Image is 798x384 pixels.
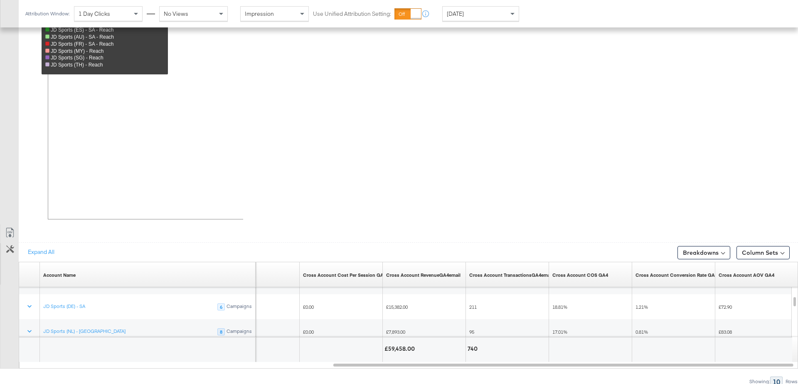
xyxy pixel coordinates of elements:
div: £59,458.00 [384,345,417,353]
div: 740 [468,345,480,353]
a: JD Sports (NL) - [GEOGRAPHIC_DATA] [43,328,126,335]
a: Your ad account name [43,272,76,278]
span: Impression [245,10,274,17]
a: Describe this metric [386,272,461,278]
span: £15,382.00 [386,304,408,310]
span: JD Sports (MY) - Reach [51,48,103,54]
span: JD Sports (SG) - Reach [51,55,103,61]
div: Campaigns [226,303,252,311]
span: 18.81% [552,304,567,310]
span: £0.00 [303,304,314,310]
div: Account Name [43,272,76,278]
span: 95 [469,329,474,335]
span: £83.08 [719,329,732,335]
button: Expand All [22,245,60,260]
a: Cross Account Conversion rate GA4 [635,272,717,278]
div: 8 [217,328,225,336]
a: Cross Account COS GA4 [552,272,608,278]
span: No Views [164,10,188,17]
div: Cross Account TransactionsGA4email [469,272,553,278]
a: Cross Account AOV GA4 [719,272,774,278]
span: JD Sports (TH) - Reach [51,62,103,68]
span: £72.90 [719,304,732,310]
span: 211 [469,304,477,310]
div: Campaigns [226,328,252,336]
span: 0.81% [635,329,648,335]
span: £7,893.00 [386,329,405,335]
button: Breakdowns [677,246,730,259]
span: £0.00 [303,329,314,335]
div: Cross Account RevenueGA4email [386,272,461,278]
span: JD Sports (AU) - SA - Reach [51,34,114,40]
span: 1.21% [635,304,648,310]
span: JD Sports (ES) - SA - Reach [51,27,113,33]
div: Attribution Window: [25,11,70,17]
a: Describe this metric [469,272,553,278]
span: [DATE] [447,10,464,17]
button: Column Sets [736,246,790,259]
span: 1 Day Clicks [79,10,110,17]
span: 17.01% [552,329,567,335]
div: 6 [217,303,225,311]
div: Cross Account Conversion Rate GA4 [635,272,717,278]
label: Use Unified Attribution Setting: [313,10,391,18]
a: Cross Account Cost Per Session GA4 [303,272,386,278]
a: JD Sports (DE) - SA [43,303,85,310]
span: JD Sports (FR) - SA - Reach [51,41,113,47]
